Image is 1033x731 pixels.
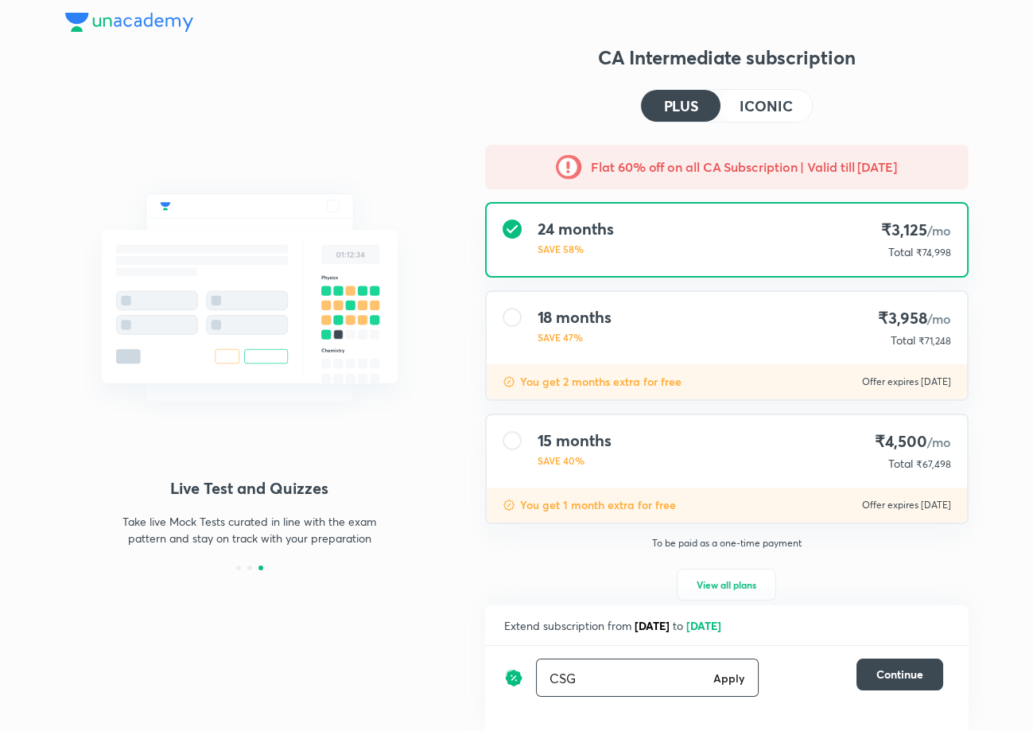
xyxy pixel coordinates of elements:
[862,375,951,388] p: Offer expires [DATE]
[538,330,612,344] p: SAVE 47%
[538,453,612,468] p: SAVE 40%
[888,456,913,472] p: Total
[520,497,676,513] p: You get 1 month extra for free
[927,310,951,327] span: /mo
[927,222,951,239] span: /mo
[891,332,915,348] p: Total
[663,99,698,113] h4: PLUS
[556,154,581,180] img: -
[740,99,792,113] h4: ICONIC
[538,431,612,450] h4: 15 months
[875,431,950,453] h4: ₹4,500
[888,244,913,260] p: Total
[927,434,951,450] span: /mo
[918,335,951,347] span: ₹71,248
[111,513,388,546] p: Take live Mock Tests curated in line with the exam pattern and stay on track with your preparation
[862,499,951,511] p: Offer expires [DATE]
[635,618,670,633] span: [DATE]
[876,667,923,682] span: Continue
[591,157,897,177] h5: Flat 60% off on all CA Subscription | Valid till [DATE]
[504,618,724,633] span: Extend subscription from to
[677,569,776,601] button: View all plans
[503,375,515,388] img: discount
[641,90,720,122] button: PLUS
[916,247,951,259] span: ₹74,998
[537,659,707,697] input: Have a referral code?
[720,90,811,122] button: ICONIC
[686,618,721,633] span: [DATE]
[472,537,981,550] p: To be paid as a one-time payment
[65,13,193,32] img: Company Logo
[881,220,950,241] h4: ₹3,125
[538,308,612,327] h4: 18 months
[504,659,523,697] img: discount
[65,159,434,436] img: mock_test_quizes_521a5f770e.svg
[878,308,950,329] h4: ₹3,958
[697,577,756,593] span: View all plans
[520,374,682,390] p: You get 2 months extra for free
[485,45,969,70] h3: CA Intermediate subscription
[856,659,943,690] button: Continue
[538,220,614,239] h4: 24 months
[503,499,515,511] img: discount
[538,242,614,256] p: SAVE 58%
[916,458,951,470] span: ₹67,498
[65,476,434,500] h4: Live Test and Quizzes
[713,670,745,686] h6: Apply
